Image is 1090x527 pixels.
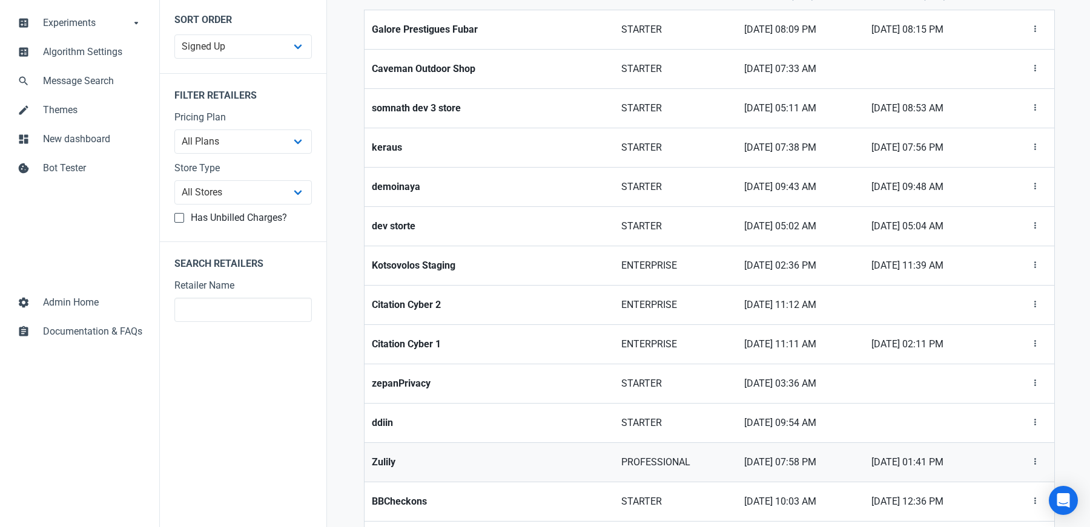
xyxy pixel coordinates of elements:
span: calculate [18,45,30,57]
span: [DATE] 07:58 PM [744,455,857,470]
span: STARTER [621,101,730,116]
span: [DATE] 11:39 AM [871,258,989,273]
strong: Galore Prestigues Fubar [372,22,607,37]
a: cookieBot Tester [10,154,150,183]
span: Algorithm Settings [43,45,142,59]
span: dashboard [18,132,30,144]
span: STARTER [621,376,730,391]
a: calculateAlgorithm Settings [10,38,150,67]
a: [DATE] 05:02 AM [737,207,864,246]
a: zepanPrivacy [365,364,614,403]
a: Citation Cyber 2 [365,286,614,324]
a: [DATE] 11:11 AM [737,325,864,364]
a: STARTER [614,168,737,206]
a: STARTER [614,364,737,403]
a: [DATE] 07:33 AM [737,50,864,88]
a: STARTER [614,404,737,442]
a: keraus [365,128,614,167]
strong: Citation Cyber 1 [372,337,607,352]
label: Retailer Name [174,278,312,293]
span: [DATE] 03:36 AM [744,376,857,391]
a: ENTERPRISE [614,246,737,285]
span: [DATE] 07:38 PM [744,140,857,155]
label: Store Type [174,161,312,175]
a: [DATE] 12:36 PM [864,482,997,521]
a: STARTER [614,482,737,521]
strong: BBCheckons [372,494,607,509]
span: [DATE] 09:43 AM [744,180,857,194]
span: cookie [18,161,30,173]
span: Message Search [43,74,142,88]
a: [DATE] 11:12 AM [737,286,864,324]
span: [DATE] 05:11 AM [744,101,857,116]
span: [DATE] 11:12 AM [744,298,857,312]
a: STARTER [614,207,737,246]
span: mode_edit [18,103,30,115]
strong: zepanPrivacy [372,376,607,391]
a: [DATE] 09:54 AM [737,404,864,442]
a: [DATE] 02:36 PM [737,246,864,285]
a: Zulily [365,443,614,482]
a: [DATE] 05:04 AM [864,207,997,246]
a: [DATE] 07:56 PM [864,128,997,167]
a: [DATE] 10:03 AM [737,482,864,521]
strong: Kotsovolos Staging [372,258,607,273]
span: Themes [43,103,142,117]
a: BBCheckons [365,482,614,521]
a: [DATE] 09:43 AM [737,168,864,206]
span: [DATE] 07:33 AM [744,62,857,76]
span: search [18,74,30,86]
span: assignment [18,324,30,336]
a: dev storte [365,207,614,246]
a: Caveman Outdoor Shop [365,50,614,88]
a: [DATE] 03:36 AM [737,364,864,403]
label: Pricing Plan [174,110,312,125]
a: Galore Prestigues Fubar [365,10,614,49]
a: STARTER [614,89,737,128]
a: Kotsovolos Staging [365,246,614,285]
strong: somnath dev 3 store [372,101,607,116]
a: PROFESSIONAL [614,443,737,482]
span: STARTER [621,62,730,76]
span: STARTER [621,494,730,509]
span: Documentation & FAQs [43,324,142,339]
a: assignmentDocumentation & FAQs [10,317,150,346]
span: Experiments [43,16,130,30]
a: searchMessage Search [10,67,150,96]
a: [DATE] 09:48 AM [864,168,997,206]
span: [DATE] 09:48 AM [871,180,989,194]
span: arrow_drop_down [130,16,142,28]
a: [DATE] 08:15 PM [864,10,997,49]
a: STARTER [614,50,737,88]
span: Has Unbilled Charges? [184,212,287,224]
strong: ddiin [372,416,607,430]
legend: Search Retailers [160,241,326,278]
a: [DATE] 01:41 PM [864,443,997,482]
a: ENTERPRISE [614,325,737,364]
strong: Zulily [372,455,607,470]
a: [DATE] 05:11 AM [737,89,864,128]
a: [DATE] 07:58 PM [737,443,864,482]
span: STARTER [621,140,730,155]
strong: Caveman Outdoor Shop [372,62,607,76]
span: settings [18,295,30,307]
a: ENTERPRISE [614,286,737,324]
span: [DATE] 05:04 AM [871,219,989,234]
a: demoinaya [365,168,614,206]
a: [DATE] 07:38 PM [737,128,864,167]
span: [DATE] 08:15 PM [871,22,989,37]
strong: dev storte [372,219,607,234]
span: [DATE] 01:41 PM [871,455,989,470]
a: calculateExperimentsarrow_drop_down [10,8,150,38]
span: [DATE] 08:53 AM [871,101,989,116]
a: [DATE] 11:39 AM [864,246,997,285]
legend: Filter Retailers [160,73,326,110]
span: Bot Tester [43,161,142,175]
a: dashboardNew dashboard [10,125,150,154]
span: STARTER [621,219,730,234]
span: [DATE] 11:11 AM [744,337,857,352]
span: ENTERPRISE [621,337,730,352]
span: ENTERPRISE [621,258,730,273]
a: [DATE] 02:11 PM [864,325,997,364]
a: STARTER [614,128,737,167]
